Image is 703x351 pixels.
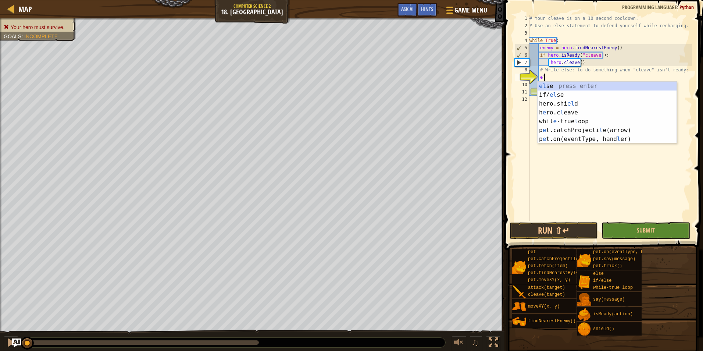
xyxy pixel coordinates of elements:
span: pet.on(eventType, handler) [593,249,662,255]
img: portrait.png [577,293,591,307]
span: findNearestEnemy() [528,319,576,324]
div: 5 [515,44,529,52]
div: 12 [515,96,529,103]
span: : [21,33,24,39]
span: pet [528,249,536,255]
span: Goals [4,33,21,39]
span: while-true loop [593,285,633,290]
li: Your hero must survive. [4,24,71,31]
span: isReady(action) [593,312,633,317]
img: portrait.png [577,275,591,289]
span: pet.fetch(item) [528,263,568,269]
span: : [677,4,679,11]
span: Submit [637,226,655,234]
img: portrait.png [512,285,526,299]
button: Run ⇧↵ [510,222,598,239]
button: Ask AI [12,338,21,347]
img: portrait.png [512,315,526,329]
span: cleave(target) [528,292,565,297]
img: portrait.png [512,300,526,314]
div: 11 [515,88,529,96]
button: Submit [602,222,690,239]
span: if/else [593,278,611,283]
div: 6 [515,52,529,59]
img: portrait.png [577,308,591,322]
span: ♫ [471,337,479,348]
img: portrait.png [577,322,591,336]
button: Ask AI [397,3,417,17]
span: Ask AI [401,6,414,13]
div: 1 [515,15,529,22]
div: 3 [515,29,529,37]
span: Incomplete [24,33,58,39]
button: Ctrl + P: Pause [4,336,18,351]
a: Map [15,4,32,14]
span: pet.moveXY(x, y) [528,277,570,283]
span: Game Menu [454,6,487,15]
button: Game Menu [440,3,492,20]
button: Toggle fullscreen [486,336,501,351]
span: attack(target) [528,285,565,290]
img: portrait.png [577,253,591,267]
span: Your hero must survive. [11,24,65,30]
span: shield() [593,326,614,331]
div: 7 [515,59,529,66]
span: moveXY(x, y) [528,304,560,309]
span: pet.say(message) [593,256,635,262]
span: pet.findNearestByType(type) [528,270,599,276]
span: Programming language [622,4,677,11]
div: 4 [515,37,529,44]
span: Hints [421,6,433,13]
span: else [593,271,604,276]
span: say(message) [593,297,625,302]
button: Adjust volume [452,336,466,351]
div: 8 [515,66,529,74]
div: 10 [515,81,529,88]
span: Map [18,4,32,14]
span: Python [679,4,694,11]
button: ♫ [470,336,482,351]
span: pet.trick() [593,263,622,269]
div: 9 [515,74,529,81]
img: portrait.png [512,260,526,274]
div: 2 [515,22,529,29]
span: pet.catchProjectile(arrow) [528,256,597,262]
